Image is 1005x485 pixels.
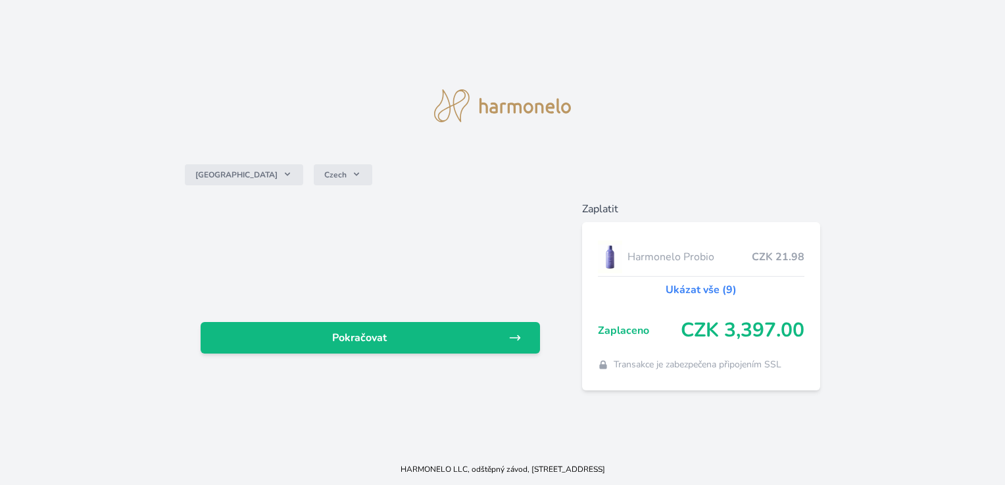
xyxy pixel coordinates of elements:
[627,249,751,265] span: Harmonelo Probio
[614,358,781,371] span: Transakce je zabezpečena připojením SSL
[211,330,508,346] span: Pokračovat
[681,319,804,342] span: CZK 3,397.00
[324,170,347,180] span: Czech
[598,241,623,273] img: CLEAN_PROBIO_se_stinem_x-lo.jpg
[185,164,303,185] button: [GEOGRAPHIC_DATA]
[314,164,372,185] button: Czech
[195,170,278,180] span: [GEOGRAPHIC_DATA]
[434,89,571,122] img: logo.svg
[752,249,804,265] span: CZK 21.98
[666,282,737,298] a: Ukázat vše (9)
[201,322,539,354] a: Pokračovat
[582,201,820,217] h6: Zaplatit
[598,323,681,338] span: Zaplaceno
